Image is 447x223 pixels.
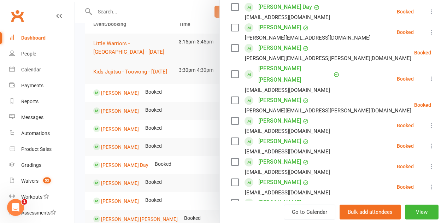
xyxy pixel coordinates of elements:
div: Booked [414,102,431,107]
a: [PERSON_NAME] [258,136,301,147]
a: Messages [9,110,75,125]
div: [EMAIL_ADDRESS][DOMAIN_NAME] [245,147,330,156]
div: [PERSON_NAME][EMAIL_ADDRESS][DOMAIN_NAME] [245,33,371,42]
div: [EMAIL_ADDRESS][DOMAIN_NAME] [245,188,330,197]
a: [PERSON_NAME] Day [258,1,312,13]
a: Gradings [9,157,75,173]
div: [EMAIL_ADDRESS][DOMAIN_NAME] [245,13,330,22]
div: [EMAIL_ADDRESS][DOMAIN_NAME] [245,127,330,136]
div: Automations [21,130,50,136]
div: Payments [21,83,43,88]
button: Bulk add attendees [340,205,401,219]
a: [PERSON_NAME] [258,95,301,106]
div: Booked [397,184,414,189]
a: [PERSON_NAME] [PERSON_NAME] [258,63,332,86]
a: [PERSON_NAME] [258,42,301,54]
a: [PERSON_NAME] [258,22,301,33]
a: Calendar [9,62,75,78]
span: 1 [22,199,27,205]
div: Booked [397,76,414,81]
a: Waivers 53 [9,173,75,189]
div: Reports [21,99,39,104]
a: [PERSON_NAME] [258,197,301,209]
button: View [405,205,439,219]
a: People [9,46,75,62]
span: 53 [43,177,51,183]
a: [PERSON_NAME] [258,115,301,127]
div: Waivers [21,178,39,184]
div: Assessments [21,210,56,216]
div: Booked [397,143,414,148]
div: Booked [397,30,414,35]
iframe: Intercom live chat [7,199,24,216]
div: Booked [397,9,414,14]
div: Calendar [21,67,41,72]
a: Go to Calendar [284,205,335,219]
div: Gradings [21,162,41,168]
div: Messages [21,115,43,120]
a: Clubworx [8,7,26,25]
a: Assessments [9,205,75,221]
a: Automations [9,125,75,141]
a: Payments [9,78,75,94]
a: [PERSON_NAME] [258,156,301,168]
div: Dashboard [21,35,46,41]
a: [PERSON_NAME] [258,177,301,188]
div: [EMAIL_ADDRESS][DOMAIN_NAME] [245,86,330,95]
div: Product Sales [21,146,52,152]
div: [PERSON_NAME][EMAIL_ADDRESS][PERSON_NAME][DOMAIN_NAME] [245,106,411,115]
a: Dashboard [9,30,75,46]
div: Booked [397,164,414,169]
div: [PERSON_NAME][EMAIL_ADDRESS][PERSON_NAME][DOMAIN_NAME] [245,54,411,63]
div: Booked [397,123,414,128]
div: Booked [414,50,431,55]
div: Workouts [21,194,42,200]
div: People [21,51,36,57]
a: Product Sales [9,141,75,157]
a: Workouts [9,189,75,205]
a: Reports [9,94,75,110]
div: [EMAIL_ADDRESS][DOMAIN_NAME] [245,168,330,177]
